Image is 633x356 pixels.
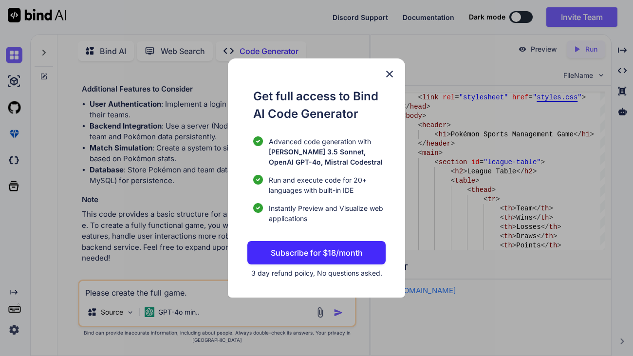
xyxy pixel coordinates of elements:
p: Subscribe for $18/month [271,247,363,259]
p: Advanced code generation with [269,136,386,167]
span: [PERSON_NAME] 3.5 Sonnet, OpenAI GPT-4o, Mistral Codestral [269,148,383,166]
span: Run and execute code for 20+ languages with built-in IDE [269,175,386,195]
img: checklist [253,203,263,213]
button: Subscribe for $18/month [247,241,386,264]
img: checklist [253,136,263,146]
img: close [384,68,395,80]
span: 3 day refund poilcy, No questions asked. [251,269,382,277]
h1: Get full access to Bind AI Code Generator [253,88,386,123]
img: checklist [253,175,263,185]
span: Instantly Preview and Visualize web applications [269,203,386,224]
